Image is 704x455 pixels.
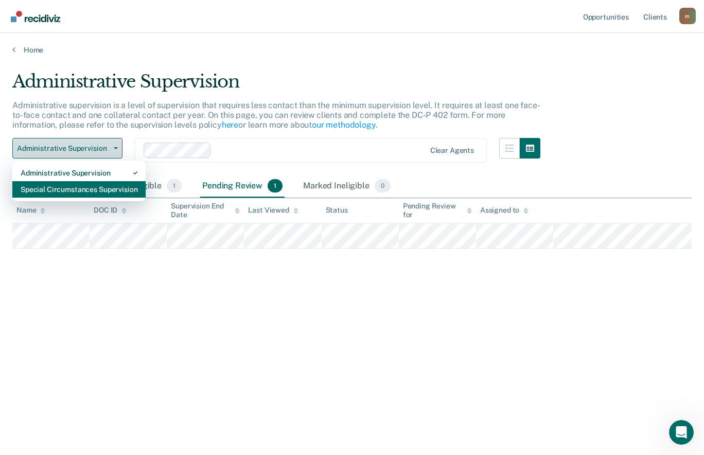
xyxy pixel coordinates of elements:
[21,165,137,181] div: Administrative Supervision
[16,206,45,215] div: Name
[12,138,122,159] button: Administrative Supervision
[326,206,348,215] div: Status
[171,202,240,219] div: Supervision End Date
[11,11,60,22] img: Recidiviz
[167,179,182,192] span: 1
[403,202,472,219] div: Pending Review for
[21,181,137,198] div: Special Circumstances Supervision
[268,179,283,192] span: 1
[480,206,529,215] div: Assigned to
[17,144,110,153] span: Administrative Supervision
[12,45,692,55] a: Home
[12,71,540,100] div: Administrative Supervision
[430,146,474,155] div: Clear agents
[679,8,696,24] div: m
[669,420,694,445] iframe: Intercom live chat
[222,120,238,130] a: here
[301,175,393,198] div: Marked Ineligible0
[248,206,298,215] div: Last Viewed
[312,120,376,130] a: our methodology
[375,179,391,192] span: 0
[12,100,540,130] p: Administrative supervision is a level of supervision that requires less contact than the minimum ...
[94,206,127,215] div: DOC ID
[200,175,285,198] div: Pending Review1
[679,8,696,24] button: Profile dropdown button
